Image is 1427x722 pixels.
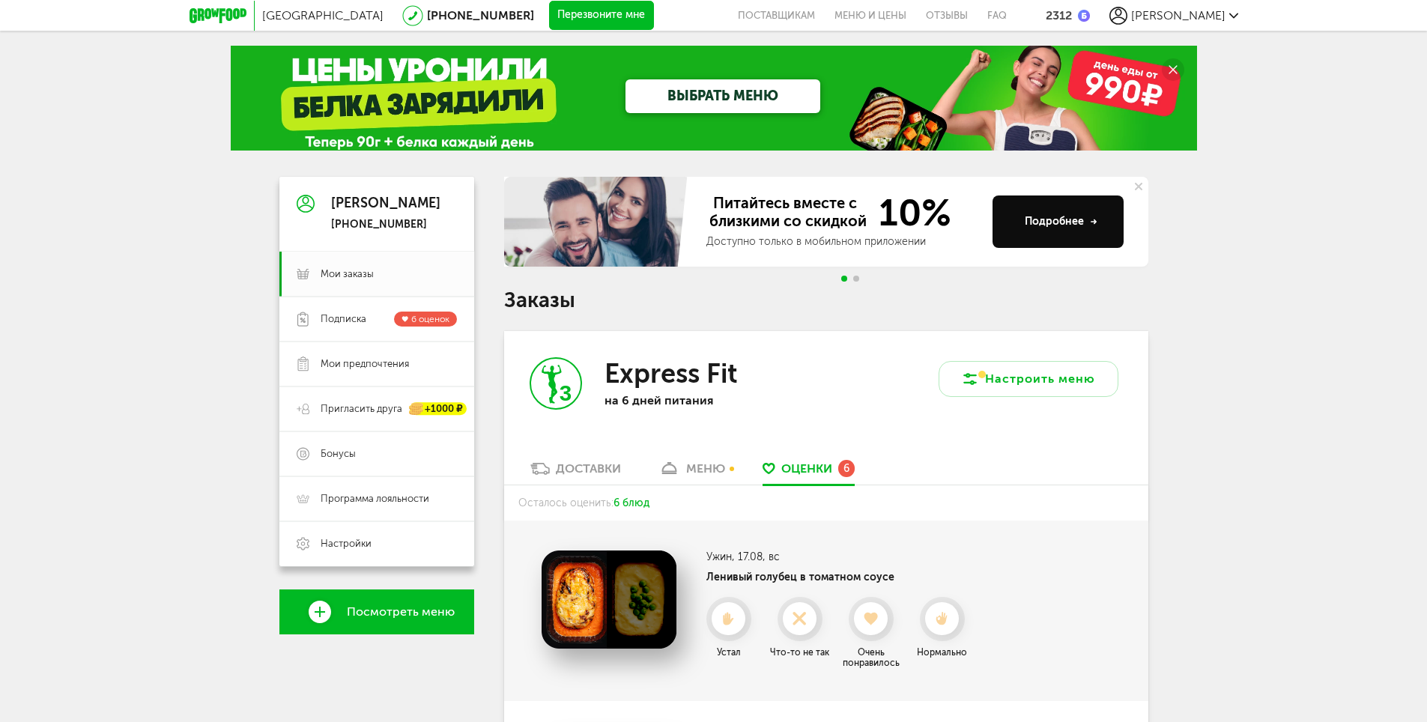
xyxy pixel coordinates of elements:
a: Оценки 6 [755,461,862,485]
span: , 17.08, вс [732,550,780,563]
span: Мои заказы [321,267,374,281]
span: [GEOGRAPHIC_DATA] [262,8,384,22]
span: Настройки [321,537,372,550]
a: Посмотреть меню [279,589,474,634]
span: Программа лояльности [321,492,429,506]
span: Мои предпочтения [321,357,409,371]
span: Бонусы [321,447,356,461]
a: Подписка 6 оценок [279,297,474,342]
p: на 6 дней питания [605,393,799,407]
h3: Express Fit [605,357,737,389]
a: ВЫБРАТЬ МЕНЮ [625,79,820,113]
span: 6 блюд [613,497,649,509]
span: Пригласить друга [321,402,402,416]
a: Мои предпочтения [279,342,474,386]
div: Доступно только в мобильном приложении [706,234,981,249]
h1: Заказы [504,291,1148,310]
div: Осталось оценить: [504,485,1148,521]
a: Мои заказы [279,252,474,297]
a: Настройки [279,521,474,566]
div: Очень понравилось [837,647,905,668]
h4: Ленивый голубец в томатном соусе [706,571,976,583]
a: Пригласить друга +1000 ₽ [279,386,474,431]
button: Подробнее [993,195,1124,248]
span: Go to slide 2 [853,276,859,282]
div: +1000 ₽ [410,403,467,416]
a: [PHONE_NUMBER] [427,8,534,22]
button: Перезвоните мне [549,1,654,31]
div: 6 [838,460,855,476]
div: 2312 [1046,8,1072,22]
a: Программа лояльности [279,476,474,521]
span: 6 оценок [411,314,449,324]
div: меню [686,461,725,476]
span: Посмотреть меню [347,605,455,619]
div: [PERSON_NAME] [331,196,440,211]
span: Подписка [321,312,366,326]
span: Go to slide 1 [841,276,847,282]
img: bonus_b.cdccf46.png [1078,10,1090,22]
span: [PERSON_NAME] [1131,8,1225,22]
button: Настроить меню [939,361,1118,397]
img: Ленивый голубец в томатном соусе [542,550,676,649]
h3: Ужин [706,550,976,563]
div: Подробнее [1025,214,1097,229]
span: Оценки [781,461,832,476]
div: [PHONE_NUMBER] [331,218,440,231]
a: Доставки [523,461,628,485]
a: меню [651,461,733,485]
img: family-banner.579af9d.jpg [504,177,691,267]
div: Устал [695,647,763,658]
a: Бонусы [279,431,474,476]
div: Доставки [556,461,621,476]
span: 10% [870,194,951,231]
div: Нормально [909,647,976,658]
div: Что-то не так [766,647,834,658]
span: Питайтесь вместе с близкими со скидкой [706,194,870,231]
